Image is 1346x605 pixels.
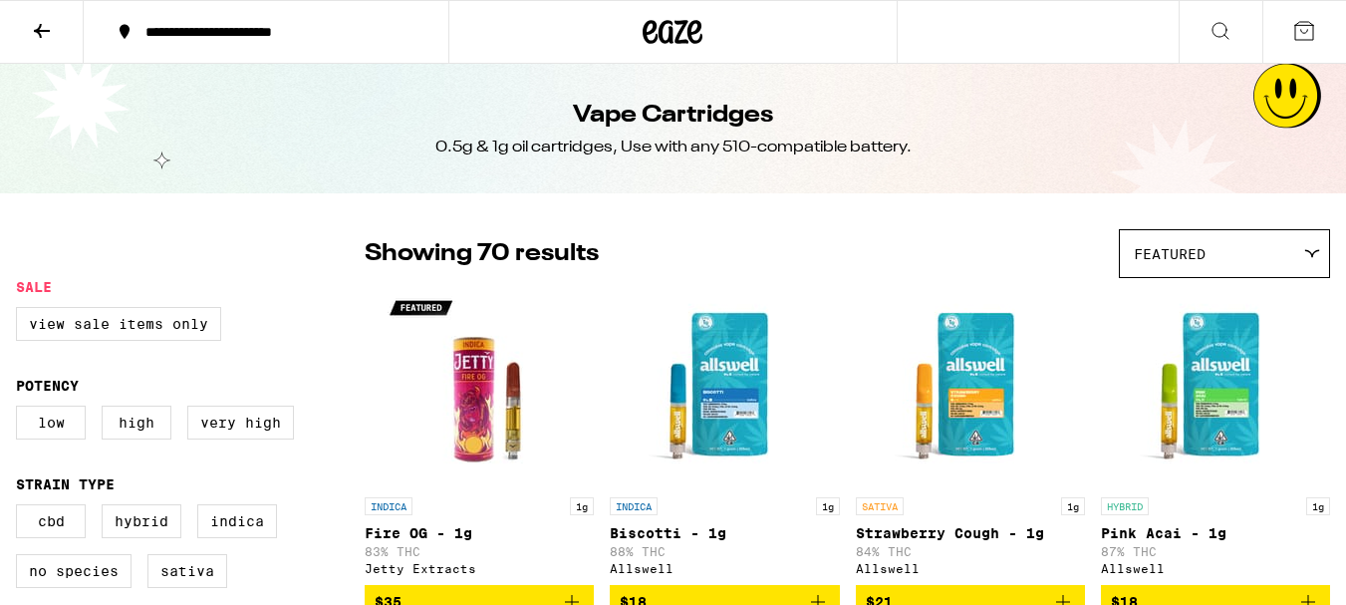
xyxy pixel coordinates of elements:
p: INDICA [610,497,658,515]
img: Allswell - Strawberry Cough - 1g [871,288,1070,487]
a: Open page for Pink Acai - 1g from Allswell [1101,288,1330,585]
div: Allswell [1101,562,1330,575]
label: High [102,406,171,440]
a: Open page for Biscotti - 1g from Allswell [610,288,839,585]
div: Jetty Extracts [365,562,594,575]
img: Allswell - Pink Acai - 1g [1116,288,1315,487]
legend: Potency [16,378,79,394]
p: HYBRID [1101,497,1149,515]
p: Biscotti - 1g [610,525,839,541]
h1: Vape Cartridges [573,99,773,133]
p: 83% THC [365,545,594,558]
label: No Species [16,554,132,588]
p: 87% THC [1101,545,1330,558]
p: Showing 70 results [365,237,599,271]
div: Allswell [610,562,839,575]
p: 1g [570,497,594,515]
label: View Sale Items Only [16,307,221,341]
span: Featured [1134,246,1206,262]
p: Strawberry Cough - 1g [856,525,1085,541]
p: Pink Acai - 1g [1101,525,1330,541]
a: Open page for Fire OG - 1g from Jetty Extracts [365,288,594,585]
label: Indica [197,504,277,538]
p: 1g [1061,497,1085,515]
label: Hybrid [102,504,181,538]
p: SATIVA [856,497,904,515]
p: 84% THC [856,545,1085,558]
legend: Strain Type [16,476,115,492]
p: Fire OG - 1g [365,525,594,541]
label: Low [16,406,86,440]
img: Allswell - Biscotti - 1g [625,288,824,487]
p: INDICA [365,497,412,515]
p: 1g [1306,497,1330,515]
label: CBD [16,504,86,538]
p: 88% THC [610,545,839,558]
img: Jetty Extracts - Fire OG - 1g [380,288,579,487]
p: 1g [816,497,840,515]
label: Sativa [147,554,227,588]
legend: Sale [16,279,52,295]
div: 0.5g & 1g oil cartridges, Use with any 510-compatible battery. [435,137,912,158]
label: Very High [187,406,294,440]
div: Allswell [856,562,1085,575]
a: Open page for Strawberry Cough - 1g from Allswell [856,288,1085,585]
